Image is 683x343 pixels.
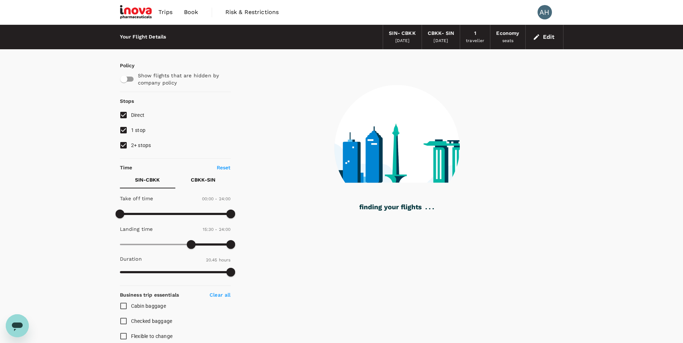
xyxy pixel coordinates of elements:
span: Risk & Restrictions [225,8,279,17]
div: Your Flight Details [120,33,166,41]
span: 1 stop [131,127,146,133]
p: Duration [120,255,142,262]
div: [DATE] [433,37,448,45]
p: Landing time [120,225,153,233]
g: . [429,208,430,209]
p: Show flights that are hidden by company policy [138,72,226,86]
span: Flexible to change [131,333,173,339]
p: Clear all [210,291,230,298]
span: 15:30 - 24:00 [203,227,231,232]
span: 00:00 - 24:00 [202,196,231,201]
g: finding your flights [359,205,422,211]
span: 2+ stops [131,142,151,148]
div: CBKK - SIN [428,29,454,37]
g: . [432,208,434,209]
strong: Stops [120,98,134,104]
span: Trips [158,8,172,17]
p: Take off time [120,195,153,202]
p: CBKK - SIN [191,176,215,183]
div: SIN - CBKK [389,29,415,37]
button: Edit [531,31,557,43]
div: AH [538,5,552,19]
span: 20.45 hours [206,257,231,262]
p: Policy [120,62,126,69]
span: Book [184,8,198,17]
div: Economy [496,29,519,37]
p: Time [120,164,132,171]
p: Reset [217,164,231,171]
span: Checked baggage [131,318,172,324]
span: Direct [131,112,145,118]
iframe: Button to launch messaging window [6,314,29,337]
div: seats [502,37,514,45]
span: Cabin baggage [131,303,166,309]
div: traveller [466,37,484,45]
p: SIN - CBKK [135,176,160,183]
div: [DATE] [395,37,410,45]
img: iNova Pharmaceuticals [120,4,153,20]
div: 1 [474,29,476,37]
strong: Business trip essentials [120,292,179,298]
g: . [426,208,427,209]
